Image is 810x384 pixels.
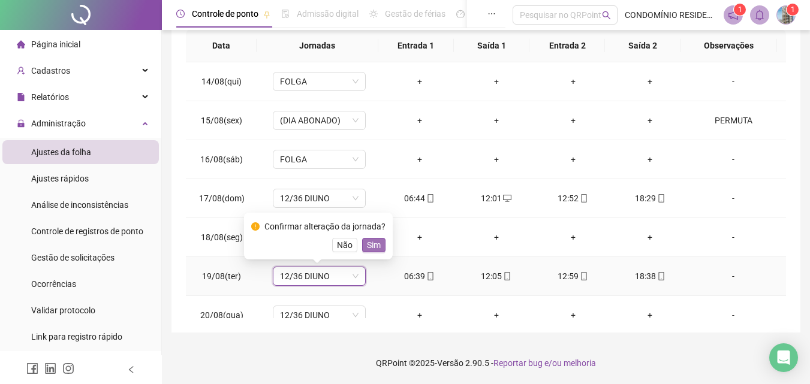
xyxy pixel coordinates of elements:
span: Versão [437,358,463,368]
div: + [544,231,602,244]
div: + [391,114,448,127]
span: FOLGA [280,150,359,168]
span: Não [337,238,353,252]
button: Não [332,238,357,252]
span: Ajustes da folha [31,147,91,157]
div: + [391,75,448,88]
span: mobile [425,194,435,202]
sup: 1 [734,4,746,16]
div: 12:05 [468,270,525,283]
span: Página inicial [31,40,80,49]
span: desktop [502,194,511,202]
div: + [391,309,448,322]
span: facebook [26,362,38,374]
sup: Atualize o seu contato no menu Meus Dados [787,4,799,16]
div: + [468,231,525,244]
span: user-add [17,66,25,75]
span: linkedin [44,362,56,374]
span: Controle de registros de ponto [31,226,143,236]
div: 12:59 [544,270,602,283]
span: Reportar bug e/ou melhoria [493,358,596,368]
div: + [468,114,525,127]
span: Gestão de férias [385,9,445,19]
div: - [698,75,769,88]
span: 14/08(qui) [201,77,242,86]
span: (DIA ABONADO) [280,111,359,129]
button: Sim [362,238,386,252]
div: - [698,231,769,244]
span: 12/36 DIUNO [280,267,359,285]
div: + [621,231,679,244]
div: - [698,309,769,322]
div: + [544,75,602,88]
span: Validar protocolo [31,306,95,315]
span: Link para registro rápido [31,332,122,341]
span: 15/08(sex) [201,116,242,125]
span: dashboard [456,10,465,18]
th: Saída 2 [605,29,680,62]
div: - [698,153,769,166]
div: 12:01 [468,192,525,205]
th: Entrada 2 [529,29,605,62]
span: mobile [656,272,666,280]
span: lock [17,119,25,128]
span: FOLGA [280,72,359,90]
div: 06:39 [391,270,448,283]
span: ellipsis [487,10,496,18]
span: left [127,365,135,374]
div: - [698,192,769,205]
div: + [391,153,448,166]
span: notification [728,10,739,20]
div: - [698,270,769,283]
div: + [468,75,525,88]
span: pushpin [263,11,270,18]
div: PERMUTA [698,114,769,127]
span: 19/08(ter) [202,271,241,281]
span: mobile [656,194,666,202]
span: Relatórios [31,92,69,102]
span: mobile [425,272,435,280]
span: file-done [281,10,290,18]
th: Jornadas [257,29,378,62]
div: + [544,114,602,127]
img: 1350 [777,6,795,24]
span: instagram [62,362,74,374]
span: 1 [791,5,795,14]
span: Admissão digital [297,9,359,19]
span: 1 [738,5,742,14]
div: 18:38 [621,270,679,283]
div: 12:52 [544,192,602,205]
div: + [621,75,679,88]
span: mobile [502,272,511,280]
span: Ocorrências [31,279,76,289]
span: Sim [367,238,381,252]
div: Open Intercom Messenger [769,343,798,372]
span: search [602,11,611,20]
span: 18/08(seg) [201,232,243,242]
footer: QRPoint © 2025 - 2.90.5 - [162,342,810,384]
span: file [17,93,25,101]
span: Administração [31,119,86,128]
th: Data [186,29,257,62]
span: Observações [691,39,767,52]
span: mobile [579,194,588,202]
span: 16/08(sáb) [200,155,243,164]
span: 17/08(dom) [199,193,245,203]
span: home [17,40,25,49]
span: CONDOMÍNIO RESIDENCIAL [PERSON_NAME] [625,8,716,22]
span: 12/36 DIUNO [280,306,359,324]
span: mobile [579,272,588,280]
div: + [544,309,602,322]
div: 18:29 [621,192,679,205]
th: Saída 1 [454,29,529,62]
span: Controle de ponto [192,9,258,19]
div: Confirmar alteração da jornada? [264,220,386,233]
th: Entrada 1 [378,29,454,62]
span: Ajustes rápidos [31,174,89,183]
span: bell [754,10,765,20]
div: + [468,153,525,166]
div: + [621,114,679,127]
div: 06:44 [391,192,448,205]
div: + [544,153,602,166]
div: + [468,309,525,322]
